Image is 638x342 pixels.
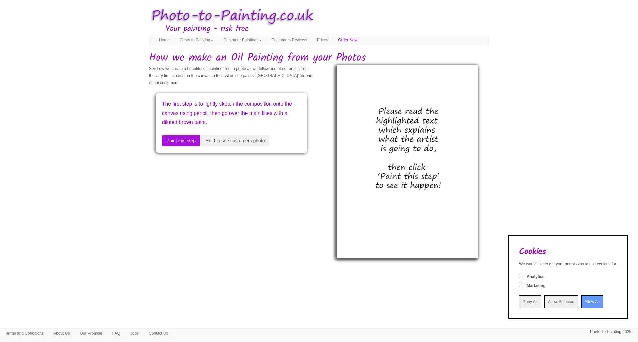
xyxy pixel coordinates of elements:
a: Prices [312,35,333,45]
h3: Your painting - risk free [165,25,489,33]
a: Jobs [125,328,144,338]
a: Customers Reviews [266,35,312,45]
label: Marketing [527,283,546,289]
a: Contact Us [144,328,173,338]
img: A blank canvas [337,65,478,258]
label: Analytics [527,274,544,280]
a: Photo to Painting [175,35,218,45]
iframe: fb:like Facebook Social Plugin [299,249,339,259]
a: Order Now! [333,35,363,45]
a: Home [154,35,175,45]
h1: How we make an Oil Painting from your Photos [149,52,489,64]
p: The first step is to lightly sketch the composition onto the canvas using pencil, then go over th... [162,100,301,127]
input: Allow Selected [544,295,578,308]
input: Deny All [519,295,541,308]
div: We would like to get your permission to use cookies for: [519,261,617,267]
a: FAQ [107,328,125,338]
button: Paint this step [162,135,200,146]
h2: Cookies [519,247,617,257]
a: About Us [49,328,75,338]
p: Photo To Painting 2025 [590,328,631,335]
a: Our Promise [75,328,107,338]
p: See how we create a beautiful oil painting from a photo as we follow one of our artists from the ... [149,65,314,86]
button: Hold to see customers photo [201,135,269,146]
a: Customer Paintings [218,35,266,45]
img: Photo to Painting [146,3,316,29]
input: Allow All [581,295,603,308]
